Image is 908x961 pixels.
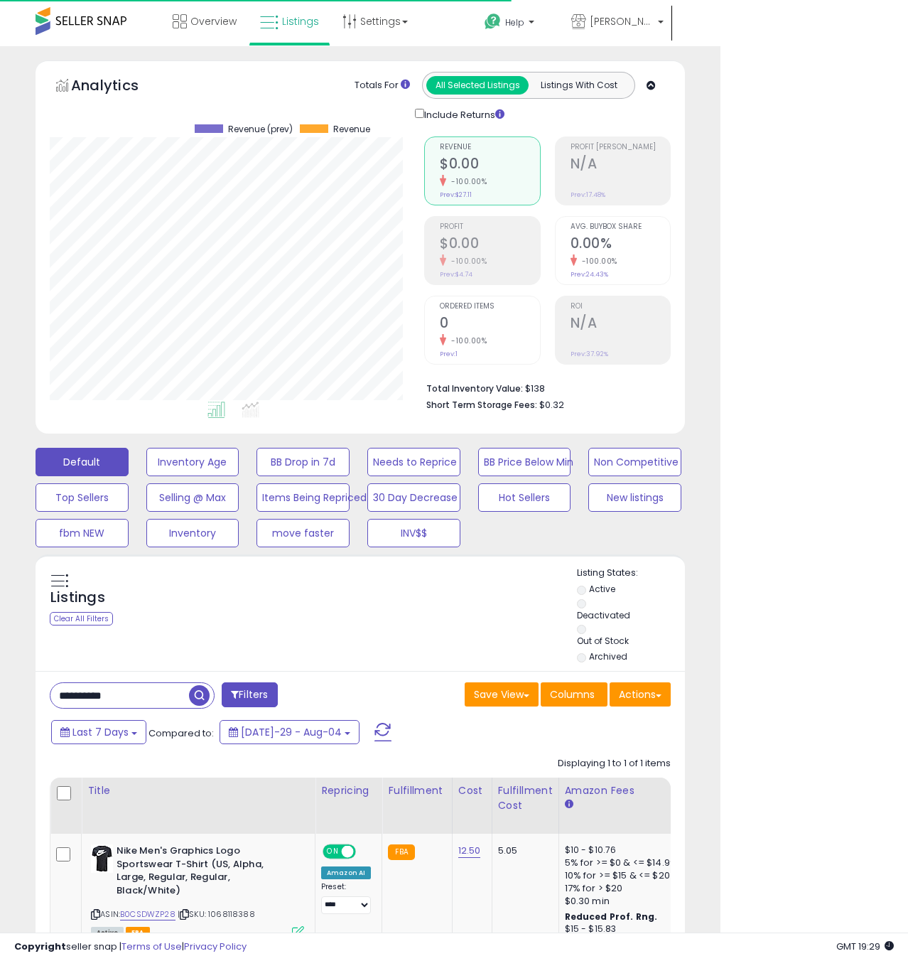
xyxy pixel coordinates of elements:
a: Terms of Use [121,940,182,953]
span: Revenue [333,124,370,134]
label: Deactivated [577,609,630,621]
h2: 0 [440,315,539,334]
button: Save View [465,682,539,707]
h2: $0.00 [440,156,539,175]
div: Preset: [321,882,371,914]
span: $0.32 [539,398,564,412]
div: 5% for >= $0 & <= $14.99 [565,857,683,869]
button: Filters [222,682,277,707]
b: Reduced Prof. Rng. [565,911,658,923]
div: Displaying 1 to 1 of 1 items [558,757,671,771]
button: Hot Sellers [478,483,571,512]
button: Columns [541,682,607,707]
small: Prev: 17.48% [571,190,605,199]
a: 12.50 [458,844,481,858]
span: Revenue [440,144,539,151]
div: seller snap | | [14,940,247,954]
div: Amazon AI [321,866,371,879]
span: [DATE]-29 - Aug-04 [241,725,342,739]
div: Amazon Fees [565,783,688,798]
h2: N/A [571,315,670,334]
span: Columns [550,687,595,702]
small: -100.00% [446,256,487,267]
p: Listing States: [577,567,684,580]
div: 10% for >= $15 & <= $20 [565,869,683,882]
div: Cost [458,783,486,798]
span: ON [324,846,342,858]
small: FBA [388,844,414,860]
small: Prev: $27.11 [440,190,472,199]
span: Profit [PERSON_NAME] [571,144,670,151]
button: Non Competitive [588,448,681,476]
span: Ordered Items [440,303,539,311]
button: INV$$ [367,519,460,547]
h2: 0.00% [571,235,670,254]
h5: Analytics [71,75,166,99]
small: Prev: 24.43% [571,270,608,279]
strong: Copyright [14,940,66,953]
small: -100.00% [577,256,617,267]
i: Get Help [484,13,502,31]
h5: Listings [50,588,105,608]
span: OFF [354,846,377,858]
b: Nike Men's Graphics Logo Sportswear T-Shirt (US, Alpha, Large, Regular, Regular, Black/White) [117,844,289,901]
span: [PERSON_NAME] K&T [590,14,654,28]
div: Title [87,783,309,798]
span: ROI [571,303,670,311]
span: FBA [126,927,150,939]
div: Repricing [321,783,376,798]
span: Compared to: [148,726,214,740]
span: Help [505,16,524,28]
button: Items Being Repriced [256,483,350,512]
div: 5.05 [498,844,548,857]
a: Help [473,2,558,46]
button: [DATE]-29 - Aug-04 [220,720,360,744]
button: move faster [256,519,350,547]
span: | SKU: 1068118388 [178,908,255,920]
button: Selling @ Max [146,483,239,512]
div: Totals For [355,79,410,92]
button: Actions [610,682,671,707]
a: B0CSDWZP28 [120,908,175,920]
a: Privacy Policy [184,940,247,953]
span: Last 7 Days [72,725,129,739]
img: 31i6HHNcwcL._SL40_.jpg [91,844,113,873]
span: Profit [440,223,539,231]
div: $0.30 min [565,895,683,908]
span: Listings [282,14,319,28]
b: Total Inventory Value: [426,382,523,394]
button: All Selected Listings [426,76,529,95]
li: $138 [426,379,660,396]
span: Overview [190,14,237,28]
button: Last 7 Days [51,720,146,744]
small: Prev: 1 [440,350,458,358]
button: BB Drop in 7d [256,448,350,476]
small: Prev: 37.92% [571,350,608,358]
button: Inventory Age [146,448,239,476]
button: Default [36,448,129,476]
label: Active [589,583,615,595]
button: fbm NEW [36,519,129,547]
div: Fulfillment [388,783,445,798]
div: $15 - $15.83 [565,923,683,935]
h2: $0.00 [440,235,539,254]
button: 30 Day Decrease [367,483,460,512]
small: -100.00% [446,176,487,187]
button: Listings With Cost [528,76,630,95]
div: Clear All Filters [50,612,113,626]
span: Revenue (prev) [228,124,293,134]
div: Include Returns [404,106,521,122]
small: Prev: $4.74 [440,270,472,279]
button: BB Price Below Min [478,448,571,476]
h2: N/A [571,156,670,175]
button: Inventory [146,519,239,547]
div: $10 - $10.76 [565,844,683,857]
span: Avg. Buybox Share [571,223,670,231]
label: Out of Stock [577,635,629,647]
button: New listings [588,483,681,512]
div: Fulfillment Cost [498,783,553,813]
label: Archived [589,650,627,662]
div: 17% for > $20 [565,882,683,895]
button: Top Sellers [36,483,129,512]
b: Short Term Storage Fees: [426,399,537,411]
